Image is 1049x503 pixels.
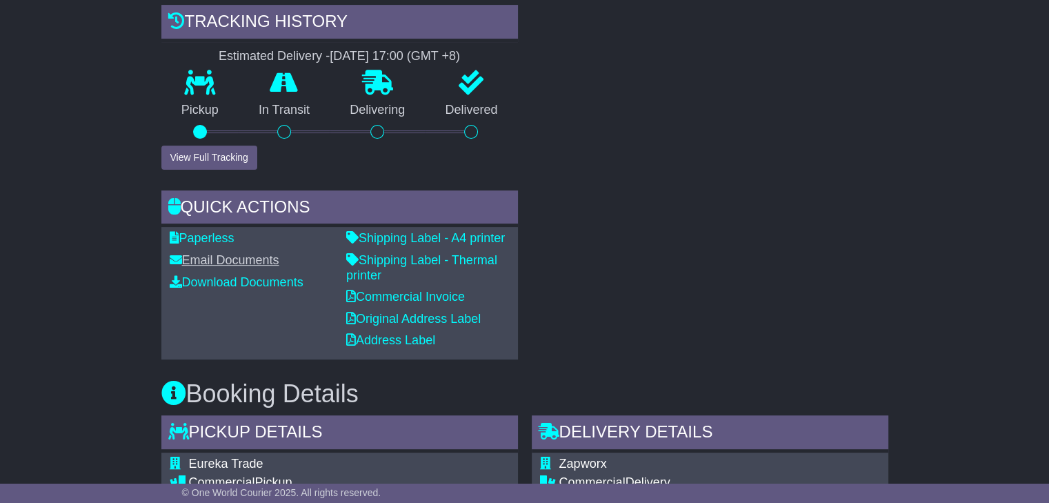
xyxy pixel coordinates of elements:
[189,457,263,471] span: Eureka Trade
[346,290,465,304] a: Commercial Invoice
[161,190,518,228] div: Quick Actions
[189,475,454,491] div: Pickup
[346,231,505,245] a: Shipping Label - A4 printer
[161,380,888,408] h3: Booking Details
[330,103,425,118] p: Delivering
[425,103,517,118] p: Delivered
[559,457,607,471] span: Zapworx
[161,5,518,42] div: Tracking history
[559,475,872,491] div: Delivery
[161,103,239,118] p: Pickup
[170,253,279,267] a: Email Documents
[182,487,381,498] span: © One World Courier 2025. All rights reserved.
[161,49,518,64] div: Estimated Delivery -
[239,103,330,118] p: In Transit
[170,275,303,289] a: Download Documents
[346,253,497,282] a: Shipping Label - Thermal printer
[170,231,234,245] a: Paperless
[532,415,888,453] div: Delivery Details
[330,49,460,64] div: [DATE] 17:00 (GMT +8)
[559,475,626,489] span: Commercial
[346,333,435,347] a: Address Label
[346,312,481,326] a: Original Address Label
[161,146,257,170] button: View Full Tracking
[161,415,518,453] div: Pickup Details
[189,475,255,489] span: Commercial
